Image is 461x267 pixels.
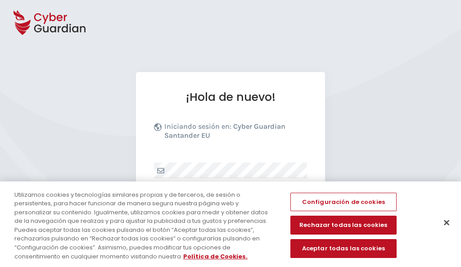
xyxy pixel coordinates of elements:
[183,252,248,261] a: Más información sobre su privacidad, se abre en una nueva pestaña
[164,122,285,140] b: Cyber Guardian Santander EU
[290,239,397,258] button: Aceptar todas las cookies
[164,122,305,145] p: Iniciando sesión en:
[437,213,456,233] button: Cerrar
[14,190,276,261] div: Utilizamos cookies y tecnologías similares propias y de terceros, de sesión o persistentes, para ...
[154,90,307,104] h1: ¡Hola de nuevo!
[290,216,397,235] button: Rechazar todas las cookies
[290,193,397,212] button: Configuración de cookies, Abre el cuadro de diálogo del centro de preferencias.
